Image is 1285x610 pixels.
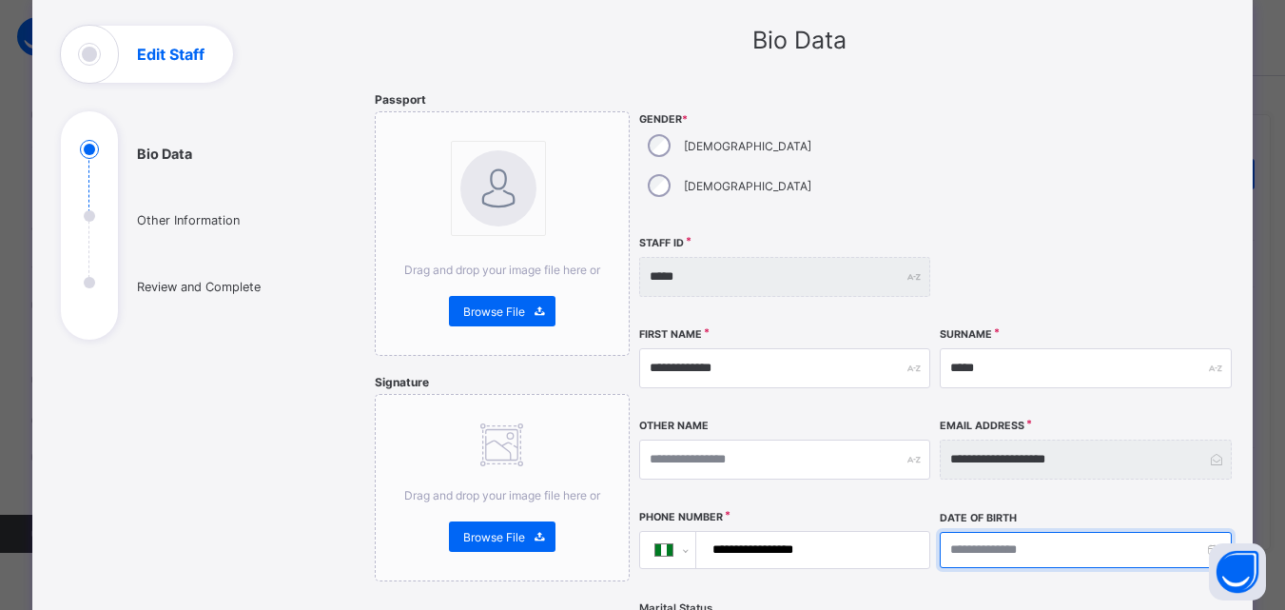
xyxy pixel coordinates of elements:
label: Other Name [639,420,709,432]
span: Browse File [463,305,525,319]
span: Gender [639,113,930,126]
label: [DEMOGRAPHIC_DATA] [684,139,811,153]
h1: Edit Staff [137,47,204,62]
label: Staff ID [639,237,684,249]
div: Drag and drop your image file here orBrowse File [375,394,630,581]
span: Browse File [463,530,525,544]
span: Signature [375,375,429,389]
span: Passport [375,92,426,107]
span: Drag and drop your image file here or [404,263,600,277]
button: Open asap [1209,543,1266,600]
label: Surname [940,328,992,341]
span: Drag and drop your image file here or [404,488,600,502]
label: Date of Birth [940,512,1017,524]
img: bannerImage [460,150,536,226]
label: First Name [639,328,702,341]
label: Email Address [940,420,1024,432]
label: Phone Number [639,511,723,523]
label: [DEMOGRAPHIC_DATA] [684,179,811,193]
div: bannerImageDrag and drop your image file here orBrowse File [375,111,630,356]
span: Bio Data [752,26,847,54]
